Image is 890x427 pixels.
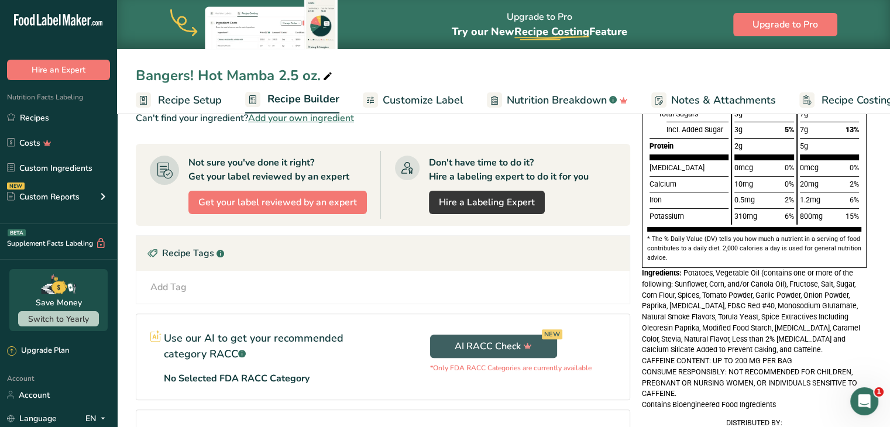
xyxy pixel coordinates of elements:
[28,314,89,325] span: Switch to Yearly
[7,191,80,203] div: Custom Reports
[671,92,776,108] span: Notes & Attachments
[800,109,808,118] span: 7g
[245,86,339,114] a: Recipe Builder
[383,92,463,108] span: Customize Label
[800,142,808,150] span: 5g
[734,163,753,172] span: 0mcg
[429,191,545,214] a: Hire a Labeling Expert
[650,160,729,176] div: [MEDICAL_DATA]
[158,92,222,108] span: Recipe Setup
[651,87,776,113] a: Notes & Attachments
[18,311,99,326] button: Switch to Yearly
[363,87,463,113] a: Customize Label
[150,280,187,294] div: Add Tag
[850,180,859,188] span: 2%
[846,212,859,221] span: 15%
[785,180,794,188] span: 0%
[647,235,861,263] p: * The % Daily Value (DV) tells you how much a nutrient in a serving of food contributes to a dail...
[164,371,310,385] p: No Selected FDA RACC Category
[455,339,532,353] span: AI RACC Check
[850,163,859,172] span: 0%
[452,1,627,49] div: Upgrade to Pro
[734,142,743,150] span: 2g
[785,212,794,221] span: 6%
[430,335,557,358] button: AI RACC Check NEW
[734,212,757,221] span: 310mg
[734,125,743,134] span: 3g
[650,192,729,208] div: Iron
[734,195,755,204] span: 0.5mg
[188,191,367,214] button: Get your label reviewed by an expert
[136,236,630,271] div: Recipe Tags
[874,387,884,397] span: 1
[642,268,682,277] span: Ingredients:
[666,122,729,138] div: Incl. Added Sugar
[785,195,794,204] span: 2%
[734,109,743,118] span: 3g
[248,111,354,125] span: Add your own ingredient
[785,125,794,134] span: 5%
[7,60,110,80] button: Hire an Expert
[850,195,859,204] span: 6%
[36,297,82,309] div: Save Money
[429,156,589,184] div: Don't have time to do it? Hire a labeling expert to do it for you
[507,92,607,108] span: Nutrition Breakdown
[136,65,335,86] div: Bangers! Hot Mamba 2.5 oz.
[642,268,860,354] span: Potatoes, Vegetable Oil (contains one or more of the following: Sunflower, Corn, and/or Canola Oi...
[785,163,794,172] span: 0%
[650,208,729,225] div: Potassium
[267,91,339,107] span: Recipe Builder
[752,18,818,32] span: Upgrade to Pro
[8,229,26,236] div: BETA
[800,195,820,204] span: 1.2mg
[430,363,592,373] p: *Only FDA RACC Categories are currently available
[650,176,729,192] div: Calcium
[800,163,819,172] span: 0mcg
[85,411,110,425] div: EN
[7,345,69,357] div: Upgrade Plan
[800,125,808,134] span: 7g
[164,330,369,362] p: Use our AI to get your recommended category RACC
[487,87,628,113] a: Nutrition Breakdown
[188,156,349,184] div: Not sure you've done it right? Get your label reviewed by an expert
[850,387,878,415] iframe: Intercom live chat
[198,195,357,209] span: Get your label reviewed by an expert
[452,25,627,39] span: Try our New Feature
[514,25,589,39] span: Recipe Costing
[800,212,823,221] span: 800mg
[733,13,837,36] button: Upgrade to Pro
[846,125,859,134] span: 13%
[734,180,753,188] span: 10mg
[542,329,562,339] div: NEW
[650,138,729,154] div: Protein
[642,356,857,409] span: CAFFEINE CONTENT: UP TO 200 MG PER BAG CONSUME RESPONSIBLY: NOT RECOMMENDED FOR CHILDREN, PREGNAN...
[136,111,630,125] div: Can't find your ingredient?
[7,182,25,190] div: NEW
[136,87,222,113] a: Recipe Setup
[800,180,819,188] span: 20mg
[658,106,729,122] div: Total Sugars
